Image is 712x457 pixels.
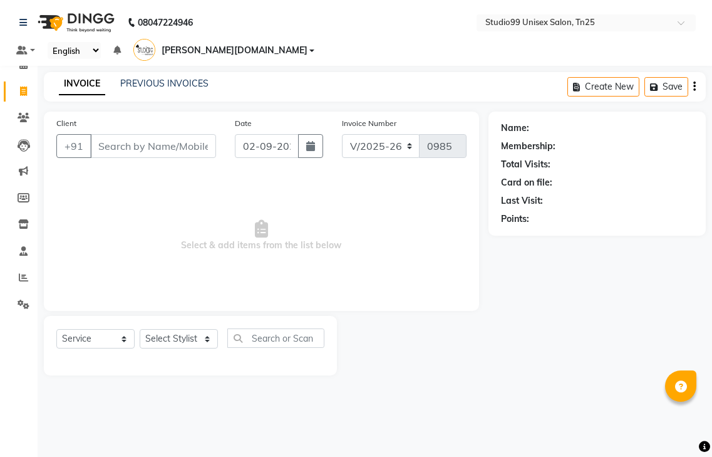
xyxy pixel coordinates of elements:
b: 08047224946 [138,5,193,40]
button: +91 [56,134,91,158]
input: Search by Name/Mobile/Email/Code [90,134,216,158]
a: INVOICE [59,73,105,95]
a: PREVIOUS INVOICES [120,78,209,89]
div: Points: [501,213,529,226]
button: Create New [567,77,639,97]
div: Last Visit: [501,194,543,207]
label: Invoice Number [342,118,396,129]
div: Membership: [501,140,555,153]
label: Date [235,118,252,129]
div: Total Visits: [501,158,550,171]
label: Client [56,118,76,129]
div: Name: [501,122,529,135]
img: logo [32,5,118,40]
span: [PERSON_NAME][DOMAIN_NAME] [162,44,307,57]
input: Search or Scan [227,328,324,348]
img: VAISHALI.TK [133,39,155,61]
iframe: chat widget [659,407,699,444]
div: Card on file: [501,176,552,189]
button: Save [644,77,688,97]
span: Select & add items from the list below [56,173,467,298]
